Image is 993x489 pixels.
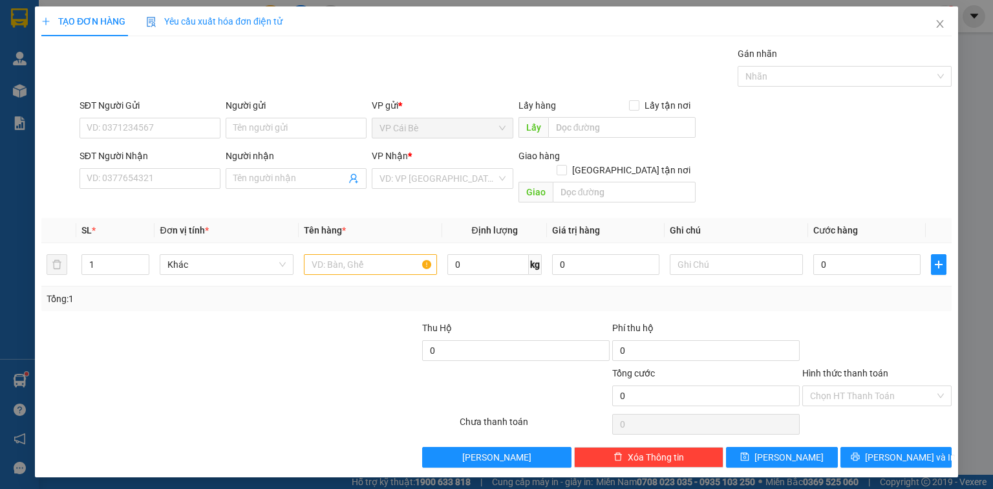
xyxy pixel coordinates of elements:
th: Ghi chú [665,218,808,243]
span: Tên hàng [304,225,346,235]
button: plus [931,254,946,275]
span: printer [851,452,860,462]
span: Yêu cầu xuất hóa đơn điện tử [146,16,283,27]
button: Close [922,6,958,43]
div: Tổng: 1 [47,292,384,306]
label: Hình thức thanh toán [802,368,888,378]
input: Dọc đường [552,182,696,202]
span: VP Nhận [372,151,408,161]
input: Ghi Chú [670,254,803,275]
span: Giá trị hàng [552,225,600,235]
button: printer[PERSON_NAME] và In [840,447,952,468]
span: Xóa Thông tin [628,450,684,464]
span: [PERSON_NAME] và In [865,450,956,464]
span: Lấy [518,117,548,138]
button: deleteXóa Thông tin [574,447,723,468]
span: Lấy hàng [518,100,555,111]
button: delete [47,254,67,275]
div: VP gửi [372,98,513,113]
div: Phí thu hộ [612,321,800,340]
span: [PERSON_NAME] [462,450,531,464]
div: Người gửi [226,98,367,113]
span: [PERSON_NAME] [754,450,824,464]
span: kg [529,254,542,275]
span: plus [932,259,946,270]
input: 0 [552,254,659,275]
span: TẠO ĐƠN HÀNG [41,16,125,27]
div: Người nhận [226,149,367,163]
span: Lấy tận nơi [639,98,696,113]
input: Dọc đường [548,117,696,138]
span: Thu Hộ [422,323,451,333]
img: icon [146,17,156,27]
span: plus [41,17,50,26]
div: SĐT Người Nhận [80,149,220,163]
span: VP Cái Bè [379,118,505,138]
span: Cước hàng [813,225,858,235]
div: SĐT Người Gửi [80,98,220,113]
label: Gán nhãn [738,49,777,59]
span: delete [614,452,623,462]
span: user-add [348,173,359,184]
span: Khác [167,255,285,274]
span: SL [81,225,92,235]
button: [PERSON_NAME] [422,447,571,468]
div: Chưa thanh toán [458,415,610,437]
span: close [935,19,945,29]
span: Đơn vị tính [160,225,208,235]
button: save[PERSON_NAME] [726,447,838,468]
span: Tổng cước [612,368,655,378]
input: VD: Bàn, Ghế [304,254,437,275]
span: Giao [518,182,552,202]
span: Định lượng [471,225,517,235]
span: save [740,452,749,462]
span: [GEOGRAPHIC_DATA] tận nơi [567,163,696,177]
span: Giao hàng [518,151,559,161]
